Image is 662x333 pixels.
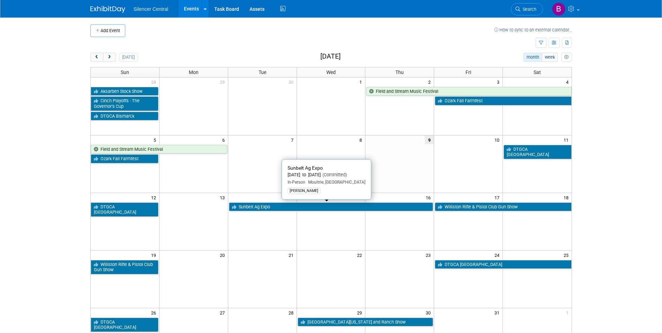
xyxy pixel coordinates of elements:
i: Personalize Calendar [564,55,569,60]
a: DTGCA [GEOGRAPHIC_DATA] [435,260,571,269]
span: 3 [496,77,503,86]
span: 27 [219,308,228,317]
img: ExhibitDay [90,6,125,13]
span: In-Person [288,180,305,185]
button: [DATE] [119,53,137,62]
span: 1 [565,308,572,317]
span: 12 [150,193,159,202]
a: Sunbelt Ag Expo [229,202,433,212]
img: Billee Page [552,2,565,16]
span: 10 [494,135,503,144]
span: 22 [356,251,365,259]
a: DTGCA [GEOGRAPHIC_DATA] [91,202,158,217]
span: 25 [563,251,572,259]
span: 19 [150,251,159,259]
span: 13 [219,193,228,202]
span: 4 [565,77,572,86]
a: [GEOGRAPHIC_DATA][US_STATE] and Ranch Show [298,318,433,327]
a: Williston Rifle & Pistol Club Gun Show [91,260,158,274]
button: week [542,53,558,62]
a: DTGCA [GEOGRAPHIC_DATA] [504,145,571,159]
span: 21 [288,251,297,259]
span: 17 [494,193,503,202]
button: month [523,53,542,62]
span: 28 [288,308,297,317]
div: [DATE] to [DATE] [288,172,365,178]
span: 30 [425,308,434,317]
span: (Committed) [321,172,347,177]
button: Add Event [90,24,125,37]
a: Ozark Fall Farmfest [435,96,571,105]
span: 26 [150,308,159,317]
a: Search [511,3,543,15]
span: 1 [359,77,365,86]
span: Fri [466,69,471,75]
span: Sat [534,69,541,75]
span: 8 [359,135,365,144]
span: 20 [219,251,228,259]
span: 5 [153,135,159,144]
span: Search [520,7,536,12]
span: Thu [395,69,404,75]
div: [PERSON_NAME] [288,188,320,194]
button: prev [90,53,103,62]
span: Sunbelt Ag Expo [288,165,323,171]
a: Cinch Playoffs - The Governor’s Cup [91,96,158,111]
span: Tue [259,69,266,75]
span: 29 [356,308,365,317]
a: Aksarben Stock Show [91,87,158,96]
a: Field and Stream Music Festival [366,87,571,96]
button: next [103,53,116,62]
span: Mon [189,69,199,75]
span: 18 [563,193,572,202]
a: Field and Stream Music Festival [91,145,227,154]
span: 9 [425,135,434,144]
span: 24 [494,251,503,259]
span: Sun [121,69,129,75]
a: Williston Rifle & Pistol Club Gun Show [435,202,571,212]
span: 7 [290,135,297,144]
button: myCustomButton [561,53,572,62]
span: 16 [425,193,434,202]
span: 29 [219,77,228,86]
a: Ozark Fall Farmfest [91,154,158,163]
h2: [DATE] [320,53,341,60]
span: 31 [494,308,503,317]
a: DTGCA [GEOGRAPHIC_DATA] [91,318,158,332]
span: 30 [288,77,297,86]
span: 23 [425,251,434,259]
a: DTGCA Bismarck [91,112,158,121]
span: 6 [222,135,228,144]
span: Silencer Central [134,6,169,12]
span: 2 [427,77,434,86]
span: Wed [326,69,336,75]
a: How to sync to an external calendar... [494,27,572,32]
span: Moultrie, [GEOGRAPHIC_DATA] [305,180,365,185]
span: 11 [563,135,572,144]
span: 28 [150,77,159,86]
